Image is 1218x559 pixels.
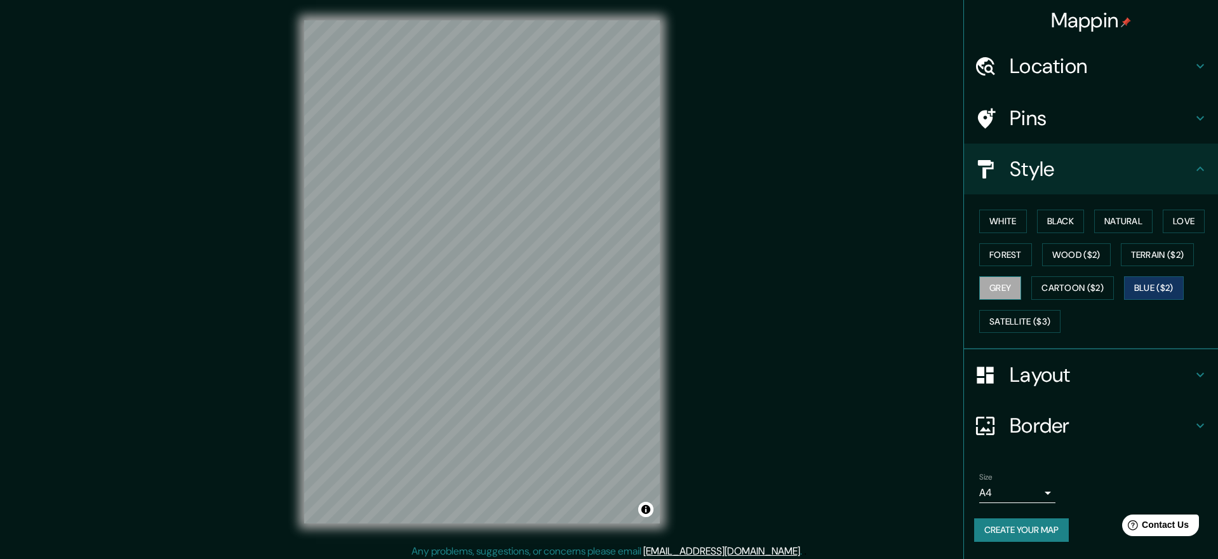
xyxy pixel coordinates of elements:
div: . [804,544,806,559]
div: Location [964,41,1218,91]
h4: Layout [1010,362,1193,387]
button: Forest [979,243,1032,267]
h4: Pins [1010,105,1193,131]
div: A4 [979,483,1055,503]
button: Blue ($2) [1124,276,1184,300]
button: Wood ($2) [1042,243,1111,267]
p: Any problems, suggestions, or concerns please email . [412,544,802,559]
button: Create your map [974,518,1069,542]
h4: Location [1010,53,1193,79]
a: [EMAIL_ADDRESS][DOMAIN_NAME] [643,544,800,558]
button: Cartoon ($2) [1031,276,1114,300]
h4: Border [1010,413,1193,438]
label: Size [979,472,993,483]
button: White [979,210,1027,233]
h4: Style [1010,156,1193,182]
div: Pins [964,93,1218,144]
div: Layout [964,349,1218,400]
button: Satellite ($3) [979,310,1061,333]
button: Terrain ($2) [1121,243,1195,267]
div: Border [964,400,1218,451]
h4: Mappin [1051,8,1132,33]
button: Grey [979,276,1021,300]
img: pin-icon.png [1121,17,1131,27]
button: Black [1037,210,1085,233]
iframe: Help widget launcher [1105,509,1204,545]
div: Style [964,144,1218,194]
canvas: Map [304,20,660,523]
div: . [802,544,804,559]
button: Toggle attribution [638,502,653,517]
button: Love [1163,210,1205,233]
button: Natural [1094,210,1153,233]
